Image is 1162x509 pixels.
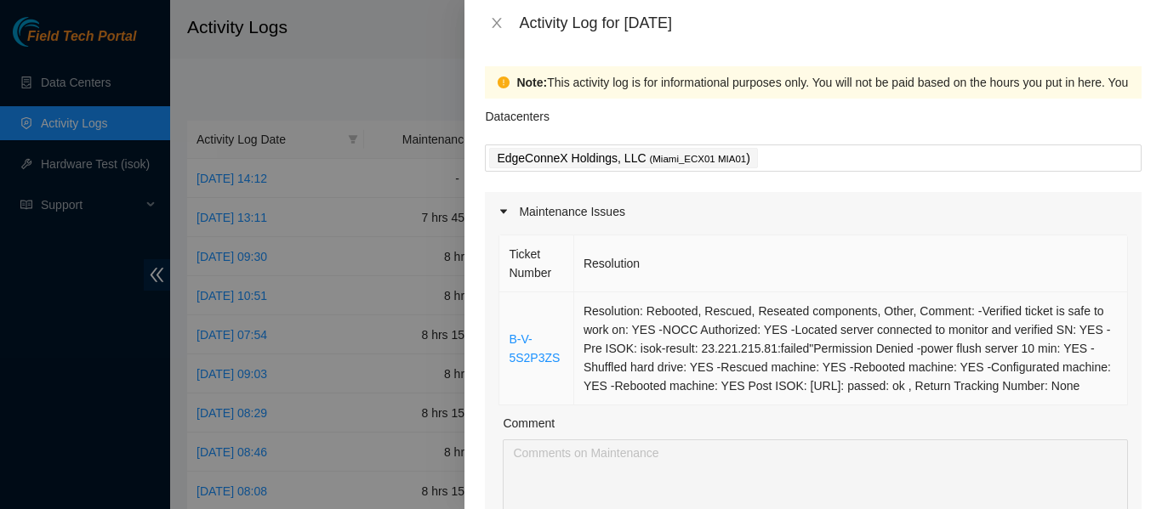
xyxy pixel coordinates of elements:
span: ( Miami_ECX01 MIA01 [649,154,746,164]
th: Ticket Number [499,235,574,292]
button: Close [485,15,509,31]
a: B-V-5S2P3ZS [509,332,560,365]
label: Comment [503,414,555,433]
td: Resolution: Rebooted, Rescued, Reseated components, Other, Comment: -Verified ticket is safe to w... [574,292,1128,405]
th: Resolution [574,235,1128,292]
span: exclamation-circle [498,76,510,88]
p: EdgeConneX Holdings, LLC ) [497,149,749,168]
p: Datacenters [485,99,549,126]
span: caret-right [498,206,509,217]
strong: Note: [516,73,547,92]
div: Activity Log for [DATE] [519,14,1142,32]
div: Maintenance Issues [485,192,1142,231]
span: close [490,16,504,30]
